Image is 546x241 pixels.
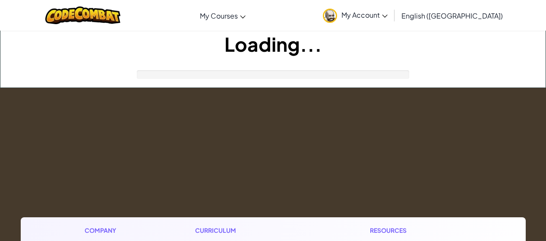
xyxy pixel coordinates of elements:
span: My Account [341,10,388,19]
img: avatar [323,9,337,23]
span: English ([GEOGRAPHIC_DATA]) [401,11,503,20]
h1: Loading... [0,31,546,57]
a: My Courses [196,4,250,27]
img: CodeCombat logo [45,6,121,24]
a: My Account [319,2,392,29]
a: English ([GEOGRAPHIC_DATA]) [397,4,507,27]
h1: Company [85,226,125,235]
h1: Curriculum [195,226,300,235]
h1: Resources [370,226,462,235]
span: My Courses [200,11,238,20]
